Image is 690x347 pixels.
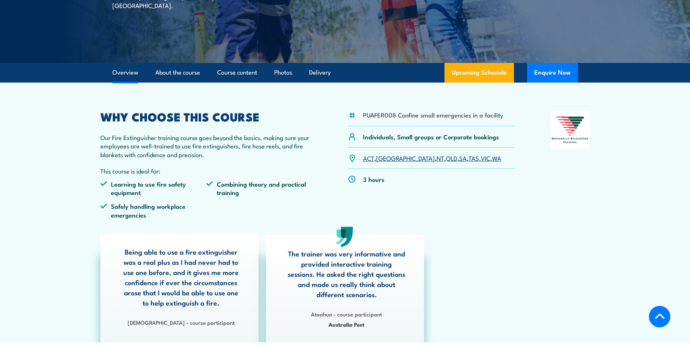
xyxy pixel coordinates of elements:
li: PUAFER008 Confine small emergencies in a facility [363,111,503,119]
a: Course content [217,63,257,82]
img: Nationally Recognised Training logo. [551,111,590,148]
p: 3 hours [363,175,384,183]
p: Our Fire Extinguisher training course goes beyond the basics, making sure your employees are well... [100,133,313,159]
a: WA [492,153,501,162]
a: About the course [155,63,200,82]
a: ACT [363,153,374,162]
p: This course is ideal for: [100,167,313,175]
a: Upcoming Schedule [444,63,514,83]
a: [GEOGRAPHIC_DATA] [376,153,435,162]
li: Learning to use fire safety equipment [100,180,207,197]
a: VIC [481,153,490,162]
li: Combining theory and practical training [206,180,312,197]
a: NT [436,153,444,162]
p: The trainer was very informative and provided interactive training sessions. He asked the right q... [287,248,406,299]
button: Enquire Now [527,63,578,83]
li: Safely handling workplace emergencies [100,202,207,219]
a: Photos [274,63,292,82]
a: SA [459,153,467,162]
p: Individuals, Small groups or Corporate bookings [363,132,499,141]
a: TAS [468,153,479,162]
p: Being able to use a fire extinguisher was a real plus as I had never had to use one before, and i... [122,247,240,308]
h2: WHY CHOOSE THIS COURSE [100,111,313,121]
strong: [DEMOGRAPHIC_DATA] - course participant [128,318,235,326]
a: Delivery [309,63,331,82]
strong: Ataahua - course participant [311,310,382,318]
p: , , , , , , , [363,154,501,162]
a: QLD [446,153,457,162]
a: Overview [112,63,138,82]
span: Australia Post [287,320,406,328]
